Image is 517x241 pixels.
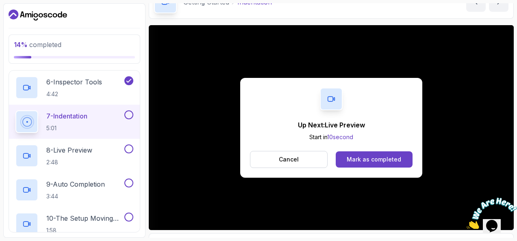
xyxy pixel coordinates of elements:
p: Cancel [279,155,299,164]
p: Up Next: Live Preview [298,120,365,130]
button: Cancel [250,151,328,168]
p: 4:42 [46,90,102,98]
p: 2:48 [46,158,92,166]
p: Start in [298,133,365,141]
p: 6 - Inspector Tools [46,77,102,87]
p: 7 - Indentation [46,111,87,121]
span: completed [14,41,61,49]
span: 14 % [14,41,28,49]
p: 5:01 [46,124,87,132]
a: Dashboard [9,9,67,22]
span: 1 [3,3,7,10]
p: 8 - Live Preview [46,145,92,155]
iframe: 8 - Indentation [149,25,514,230]
p: 3:44 [46,192,105,200]
button: 10-The Setup Moving Forward1:58 [15,213,133,235]
div: Mark as completed [347,155,401,164]
p: 1:58 [46,226,123,235]
button: 8-Live Preview2:48 [15,144,133,167]
button: 6-Inspector Tools4:42 [15,76,133,99]
button: 7-Indentation5:01 [15,110,133,133]
button: 9-Auto Completion3:44 [15,179,133,201]
p: 9 - Auto Completion [46,179,105,189]
iframe: chat widget [467,190,517,229]
p: 10 - The Setup Moving Forward [46,213,123,223]
button: Mark as completed [336,151,413,168]
span: 10 second [327,133,353,140]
